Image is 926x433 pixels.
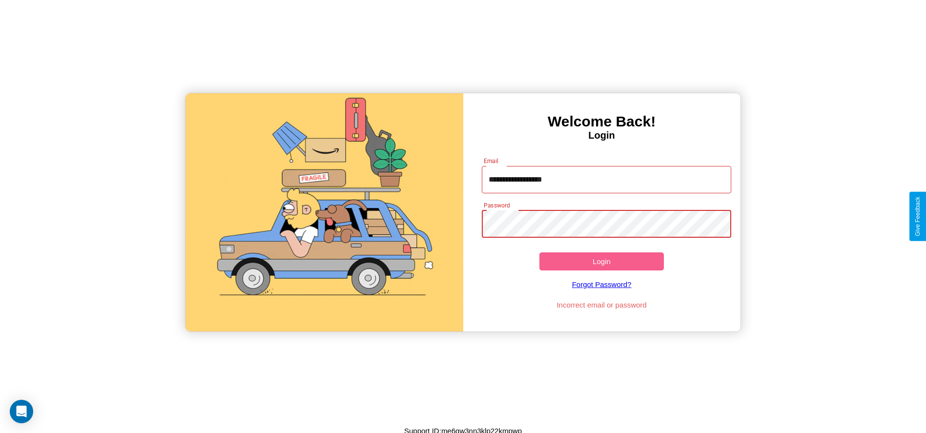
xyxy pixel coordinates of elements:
div: Open Intercom Messenger [10,400,33,423]
a: Forgot Password? [477,270,726,298]
p: Incorrect email or password [477,298,726,311]
div: Give Feedback [914,197,921,236]
h3: Welcome Back! [463,113,741,130]
img: gif [185,93,463,331]
label: Email [484,157,499,165]
label: Password [484,201,510,209]
h4: Login [463,130,741,141]
button: Login [539,252,664,270]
